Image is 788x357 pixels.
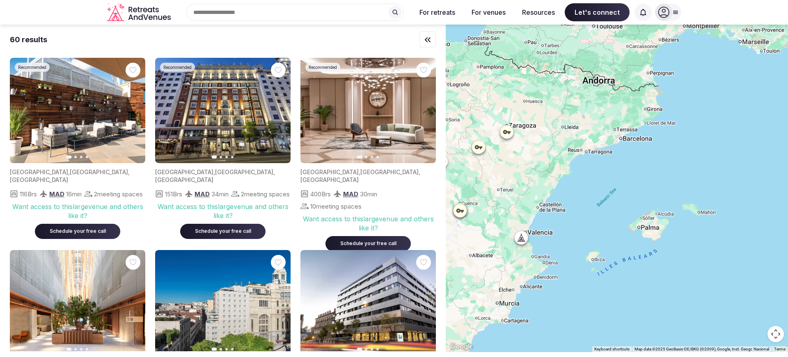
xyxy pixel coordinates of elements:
[10,176,68,183] span: [GEOGRAPHIC_DATA]
[241,190,290,198] span: 2 meeting spaces
[128,168,130,175] span: ,
[49,190,64,198] span: MAD
[371,156,373,158] button: Go to slide 3
[357,155,362,159] button: Go to slide 1
[371,348,373,350] button: Go to slide 3
[107,3,172,22] svg: Retreats and Venues company logo
[190,228,256,235] div: Schedule your free call
[359,168,360,175] span: ,
[94,190,143,198] span: 2 meeting spaces
[66,155,72,159] button: Go to slide 1
[310,190,331,198] span: 400 Brs
[225,348,228,350] button: Go to slide 3
[18,64,46,70] span: Recommended
[107,3,172,22] a: Visit the homepage
[376,156,379,158] button: Go to slide 4
[180,226,266,234] a: Schedule your free call
[86,348,88,350] button: Go to slide 4
[212,348,217,351] button: Go to slide 1
[448,341,475,352] img: Google
[515,3,561,21] button: Resources
[465,3,512,21] button: For venues
[155,250,291,355] img: Featured image for venue
[215,168,273,175] span: [GEOGRAPHIC_DATA]
[309,64,337,70] span: Recommended
[74,156,77,158] button: Go to slide 2
[211,190,229,198] span: 34 min
[10,168,68,175] span: [GEOGRAPHIC_DATA]
[300,58,436,163] img: Featured image for venue
[165,190,182,198] span: 151 Brs
[376,348,379,350] button: Go to slide 4
[231,348,234,350] button: Go to slide 4
[160,63,195,72] div: Recommended
[195,190,210,198] span: MAD
[357,348,362,351] button: Go to slide 1
[213,168,215,175] span: ,
[66,348,72,351] button: Go to slide 1
[448,341,475,352] a: Open this area in Google Maps (opens a new window)
[66,190,82,198] span: 16 min
[80,348,82,350] button: Go to slide 3
[300,176,359,183] span: [GEOGRAPHIC_DATA]
[45,228,110,235] div: Schedule your free call
[343,190,358,198] span: MAD
[155,202,291,221] div: Want access to this large venue and others like it?
[220,156,222,158] button: Go to slide 2
[212,155,217,159] button: Go to slide 1
[300,250,436,355] img: Featured image for venue
[767,326,784,342] button: Map camera controls
[225,156,228,158] button: Go to slide 3
[360,190,377,198] span: 30 min
[300,168,359,175] span: [GEOGRAPHIC_DATA]
[15,63,50,72] div: Recommended
[163,64,192,70] span: Recommended
[10,58,145,163] img: Featured image for venue
[220,348,222,350] button: Go to slide 2
[155,58,291,163] img: Featured image for venue
[365,156,367,158] button: Go to slide 2
[774,347,786,351] a: Terms (opens in new tab)
[635,347,769,351] span: Map data ©2025 GeoBasis-DE/BKG (©2009), Google, Inst. Geogr. Nacional
[365,348,367,350] button: Go to slide 2
[86,156,88,158] button: Go to slide 4
[360,168,419,175] span: [GEOGRAPHIC_DATA]
[70,168,128,175] span: [GEOGRAPHIC_DATA]
[10,202,145,221] div: Want access to this large venue and others like it?
[335,240,401,247] div: Schedule your free call
[310,202,362,211] span: 10 meeting spaces
[325,239,411,247] a: Schedule your free call
[155,168,213,175] span: [GEOGRAPHIC_DATA]
[80,156,82,158] button: Go to slide 3
[419,168,420,175] span: ,
[20,190,37,198] span: 116 Brs
[565,3,630,21] span: Let's connect
[305,63,340,72] div: Recommended
[300,214,436,233] div: Want access to this large venue and others like it?
[10,250,145,355] img: Featured image for venue
[231,156,234,158] button: Go to slide 4
[35,226,120,234] a: Schedule your free call
[594,346,630,352] button: Keyboard shortcuts
[273,168,275,175] span: ,
[10,34,47,45] div: 60 results
[155,176,213,183] span: [GEOGRAPHIC_DATA]
[68,168,70,175] span: ,
[74,348,77,350] button: Go to slide 2
[413,3,462,21] button: For retreats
